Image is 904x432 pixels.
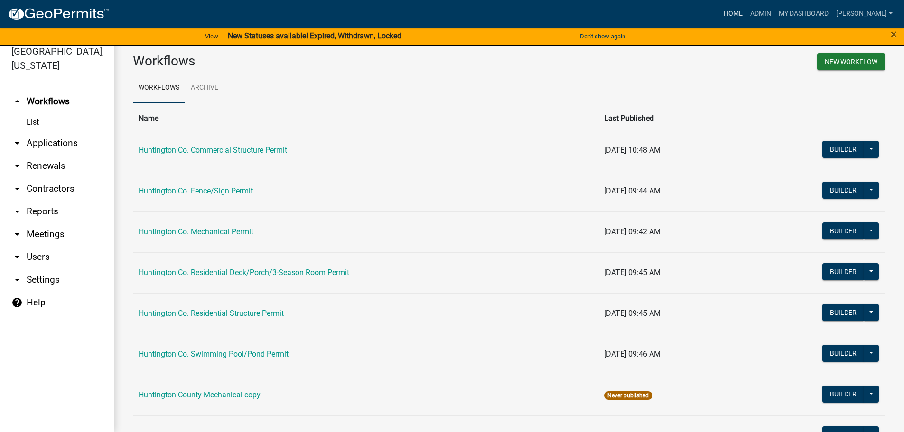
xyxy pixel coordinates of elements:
a: Home [720,5,746,23]
a: Admin [746,5,775,23]
a: Huntington Co. Commercial Structure Permit [139,146,287,155]
span: [DATE] 09:44 AM [604,186,661,195]
span: [DATE] 09:45 AM [604,268,661,277]
th: Name [133,107,598,130]
a: Huntington Co. Mechanical Permit [139,227,253,236]
span: [DATE] 10:48 AM [604,146,661,155]
button: Builder [822,386,864,403]
a: View [201,28,222,44]
strong: New Statuses available! Expired, Withdrawn, Locked [228,31,401,40]
button: Builder [822,222,864,239]
h3: Workflows [133,53,502,69]
span: [DATE] 09:45 AM [604,309,661,318]
i: arrow_drop_down [11,160,23,172]
button: Close [891,28,897,40]
i: help [11,297,23,308]
a: Huntington Co. Residential Deck/Porch/3-Season Room Permit [139,268,349,277]
i: arrow_drop_down [11,229,23,240]
i: arrow_drop_down [11,206,23,217]
button: Don't show again [576,28,629,44]
a: Archive [185,73,224,103]
a: Huntington County Mechanical-copy [139,390,261,399]
button: New Workflow [817,53,885,70]
span: × [891,28,897,41]
button: Builder [822,182,864,199]
a: Huntington Co. Swimming Pool/Pond Permit [139,349,289,358]
th: Last Published [598,107,741,130]
a: Huntington Co. Residential Structure Permit [139,309,284,318]
a: [PERSON_NAME] [832,5,896,23]
i: arrow_drop_down [11,251,23,263]
span: [DATE] 09:42 AM [604,227,661,236]
span: Never published [604,391,652,400]
button: Builder [822,304,864,321]
i: arrow_drop_down [11,274,23,285]
button: Builder [822,263,864,280]
button: Builder [822,141,864,158]
i: arrow_drop_down [11,183,23,194]
a: Workflows [133,73,185,103]
i: arrow_drop_up [11,96,23,107]
i: arrow_drop_down [11,138,23,149]
a: My Dashboard [775,5,832,23]
button: Builder [822,345,864,362]
span: [DATE] 09:46 AM [604,349,661,358]
a: Huntington Co. Fence/Sign Permit [139,186,253,195]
